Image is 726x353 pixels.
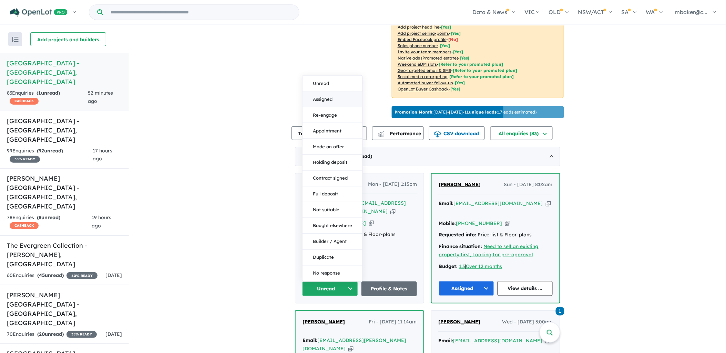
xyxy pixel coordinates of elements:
[398,62,437,67] u: Weekend eDM slots
[438,319,481,325] span: [PERSON_NAME]
[398,68,451,73] u: Geo-targeted email & SMS
[39,148,44,154] span: 92
[675,9,708,15] span: mbaker@c...
[303,154,362,170] button: Holding deposit
[450,86,460,92] span: [Yes]
[303,234,362,249] button: Builder / Agent
[439,200,453,206] strong: Email:
[105,272,122,278] span: [DATE]
[490,126,553,140] button: All enquiries (83)
[303,218,362,234] button: Bought elsewhere
[7,290,122,328] h5: [PERSON_NAME][GEOGRAPHIC_DATA] - [GEOGRAPHIC_DATA] , [GEOGRAPHIC_DATA]
[10,222,39,229] span: CASHBACK
[37,148,63,154] strong: ( unread)
[449,74,514,79] span: [Refer to your promoted plan]
[303,202,362,218] button: Not suitable
[303,139,362,154] button: Made an offer
[439,243,539,258] a: Need to sell an existing property first, Looking for pre-approval
[441,24,451,30] span: [ Yes ]
[295,147,560,166] div: [DATE]
[451,31,461,36] span: [ Yes ]
[7,271,98,280] div: 60 Enquir ies
[67,331,97,338] span: 35 % READY
[439,231,553,239] div: Price-list & Floor-plans
[504,181,553,189] span: Sun - [DATE] 8:02am
[37,214,60,221] strong: ( unread)
[30,32,106,46] button: Add projects and builders
[303,337,406,352] a: [EMAIL_ADDRESS][PERSON_NAME][DOMAIN_NAME]
[456,220,502,226] a: [PHONE_NUMBER]
[303,265,362,281] button: No response
[398,43,438,48] u: Sales phone number
[361,281,417,296] a: Profile & Notes
[440,43,450,48] span: [ Yes ]
[439,232,477,238] strong: Requested info:
[92,214,111,229] span: 19 hours ago
[453,68,518,73] span: [Refer to your promoted plan]
[438,338,453,344] strong: Email:
[372,126,424,140] button: Performance
[398,86,449,92] u: OpenLot Buyer Cashback
[105,331,122,337] span: [DATE]
[10,98,39,105] span: CASHBACK
[379,130,421,137] span: Performance
[37,331,64,337] strong: ( unread)
[434,131,441,138] img: download icon
[466,263,502,269] a: Over 12 months
[398,74,448,79] u: Social media retargeting
[7,214,92,230] div: 78 Enquir ies
[37,272,64,278] strong: ( unread)
[398,80,453,85] u: Automated buyer follow-up
[37,90,60,96] strong: ( unread)
[303,249,362,265] button: Duplicate
[439,281,494,296] button: Assigned
[10,156,40,163] span: 35 % READY
[439,263,553,271] div: |
[302,281,358,296] button: Unread
[546,200,551,207] button: Copy
[104,5,298,20] input: Try estate name, suburb, builder or developer
[93,148,112,162] span: 17 hours ago
[303,318,345,326] a: [PERSON_NAME]
[390,208,396,215] button: Copy
[303,170,362,186] button: Contract signed
[439,181,481,189] a: [PERSON_NAME]
[39,272,45,278] span: 45
[460,55,470,61] span: [Yes]
[439,220,456,226] strong: Mobile:
[303,91,362,107] button: Assigned
[12,37,19,42] img: sort.svg
[7,241,122,269] h5: The Evergreen Collection - [PERSON_NAME] , [GEOGRAPHIC_DATA]
[429,126,485,140] button: CSV download
[398,37,447,42] u: Embed Facebook profile
[303,123,362,139] button: Appointment
[369,220,374,227] button: Copy
[303,337,317,343] strong: Email:
[453,338,543,344] a: [EMAIL_ADDRESS][DOMAIN_NAME]
[302,75,363,281] div: Unread
[448,37,458,42] span: [ No ]
[348,345,354,352] button: Copy
[7,116,122,144] h5: [GEOGRAPHIC_DATA] - [GEOGRAPHIC_DATA] , [GEOGRAPHIC_DATA]
[398,24,439,30] u: Add project headline
[439,243,482,249] strong: Finance situation:
[556,306,564,315] a: 1
[464,109,497,115] b: 11 unique leads
[502,318,553,326] span: Wed - [DATE] 3:00pm
[395,109,433,115] b: Promotion Month:
[453,49,463,54] span: [ Yes ]
[459,263,465,269] a: 1.3
[303,107,362,123] button: Re-engage
[303,186,362,202] button: Full deposit
[439,62,503,67] span: [Refer to your promoted plan]
[368,180,417,189] span: Mon - [DATE] 1:15pm
[378,131,384,135] img: line-chart.svg
[39,331,45,337] span: 20
[398,49,451,54] u: Invite your team members
[439,181,481,188] span: [PERSON_NAME]
[439,263,458,269] strong: Budget:
[7,89,88,106] div: 83 Enquir ies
